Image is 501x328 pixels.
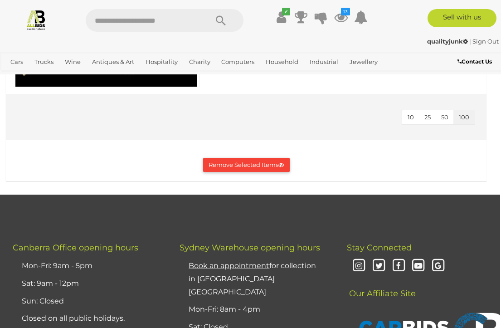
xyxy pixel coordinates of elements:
a: Charity [185,54,214,69]
li: Mon-Fri: 9am - 5pm [19,257,157,275]
button: 50 [436,110,454,124]
li: Mon-Fri: 8am - 4pm [186,301,324,318]
i: Facebook [391,258,407,274]
a: Contact Us [457,57,494,67]
a: Hospitality [142,54,181,69]
i: Youtube [411,258,427,274]
a: Household [262,54,302,69]
a: Trucks [31,54,57,69]
span: | [469,38,471,45]
span: Sydney Warehouse opening hours [180,243,320,253]
i: ✔ [282,8,290,15]
button: 10 [402,110,419,124]
li: Sat: 9am - 12pm [19,275,157,293]
span: Canberra Office opening hours [13,243,138,253]
a: 13 [334,9,348,25]
button: Search [198,9,243,32]
span: Stay Connected [347,243,412,253]
i: Google [430,258,446,274]
button: 25 [419,110,436,124]
b: Contact Us [457,58,492,65]
a: qualityjunk [427,38,469,45]
i: Twitter [371,258,387,274]
span: 50 [441,113,448,121]
button: 100 [453,110,475,124]
span: 10 [408,113,414,121]
span: 25 [424,113,431,121]
a: Office [7,69,31,84]
i: Instagram [351,258,367,274]
u: Book an appointment [189,261,269,270]
a: Book an appointmentfor collection in [GEOGRAPHIC_DATA] [GEOGRAPHIC_DATA] [189,261,316,296]
li: Sun: Closed [19,293,157,310]
button: Remove Selected Items [203,158,290,172]
a: Computers [218,54,258,69]
a: Sell with us [428,9,496,27]
a: Wine [61,54,84,69]
a: [GEOGRAPHIC_DATA] [65,69,137,84]
li: Closed on all public holidays. [19,310,157,328]
i: 13 [341,8,350,15]
a: Industrial [306,54,342,69]
a: Antiques & Art [88,54,138,69]
a: ✔ [274,9,288,25]
strong: qualityjunk [427,38,468,45]
a: Sports [35,69,61,84]
span: Our Affiliate Site [347,275,416,299]
img: Allbids.com.au [25,9,47,30]
a: Jewellery [346,54,381,69]
a: Sign Out [472,38,499,45]
a: Cars [7,54,27,69]
span: 100 [459,113,469,121]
